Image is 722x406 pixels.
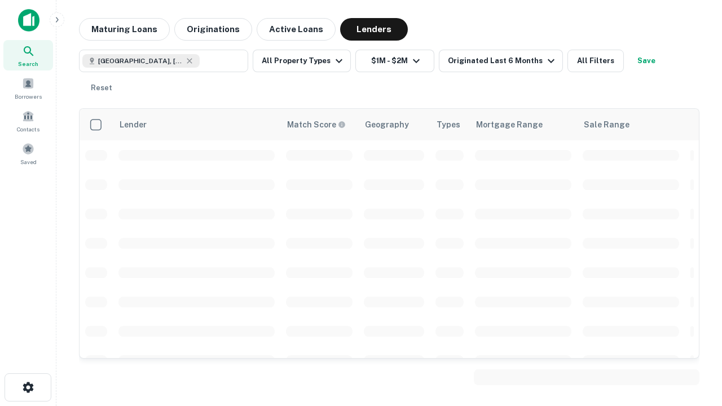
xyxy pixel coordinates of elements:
[287,118,346,131] div: Capitalize uses an advanced AI algorithm to match your search with the best lender. The match sco...
[17,125,39,134] span: Contacts
[287,118,344,131] h6: Match Score
[448,54,558,68] div: Originated Last 6 Months
[18,59,38,68] span: Search
[365,118,409,131] div: Geography
[3,138,53,169] a: Saved
[120,118,147,131] div: Lender
[253,50,351,72] button: All Property Types
[3,105,53,136] a: Contacts
[3,73,53,103] a: Borrowers
[584,118,629,131] div: Sale Range
[355,50,434,72] button: $1M - $2M
[577,109,685,140] th: Sale Range
[83,77,120,99] button: Reset
[174,18,252,41] button: Originations
[3,40,53,70] a: Search
[666,316,722,370] iframe: Chat Widget
[628,50,664,72] button: Save your search to get updates of matches that match your search criteria.
[15,92,42,101] span: Borrowers
[98,56,183,66] span: [GEOGRAPHIC_DATA], [GEOGRAPHIC_DATA], [GEOGRAPHIC_DATA]
[437,118,460,131] div: Types
[430,109,469,140] th: Types
[567,50,624,72] button: All Filters
[18,9,39,32] img: capitalize-icon.png
[340,18,408,41] button: Lenders
[20,157,37,166] span: Saved
[439,50,563,72] button: Originated Last 6 Months
[358,109,430,140] th: Geography
[476,118,543,131] div: Mortgage Range
[79,18,170,41] button: Maturing Loans
[469,109,577,140] th: Mortgage Range
[280,109,358,140] th: Capitalize uses an advanced AI algorithm to match your search with the best lender. The match sco...
[257,18,336,41] button: Active Loans
[113,109,280,140] th: Lender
